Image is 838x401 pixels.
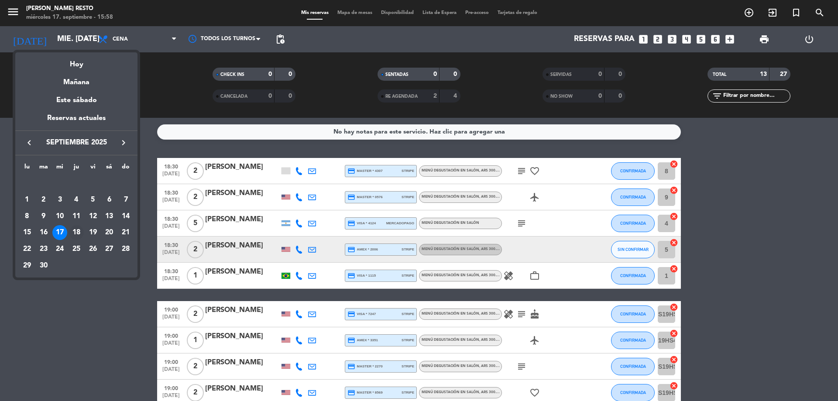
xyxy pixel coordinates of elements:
div: 10 [52,209,67,224]
td: 22 de septiembre de 2025 [19,241,35,257]
div: 24 [52,242,67,257]
td: 15 de septiembre de 2025 [19,224,35,241]
td: 13 de septiembre de 2025 [101,208,118,225]
td: 9 de septiembre de 2025 [35,208,52,225]
th: domingo [117,162,134,175]
div: 9 [36,209,51,224]
td: 25 de septiembre de 2025 [68,241,85,257]
div: 16 [36,225,51,240]
td: 28 de septiembre de 2025 [117,241,134,257]
td: 4 de septiembre de 2025 [68,192,85,208]
div: 17 [52,225,67,240]
div: 1 [20,192,34,207]
td: 11 de septiembre de 2025 [68,208,85,225]
td: 6 de septiembre de 2025 [101,192,118,208]
td: 26 de septiembre de 2025 [85,241,101,257]
td: 5 de septiembre de 2025 [85,192,101,208]
td: 14 de septiembre de 2025 [117,208,134,225]
td: 12 de septiembre de 2025 [85,208,101,225]
td: 29 de septiembre de 2025 [19,257,35,274]
div: 26 [86,242,100,257]
td: 21 de septiembre de 2025 [117,224,134,241]
td: 27 de septiembre de 2025 [101,241,118,257]
div: 8 [20,209,34,224]
div: 18 [69,225,84,240]
td: 1 de septiembre de 2025 [19,192,35,208]
th: lunes [19,162,35,175]
div: 27 [102,242,117,257]
td: 3 de septiembre de 2025 [52,192,68,208]
button: keyboard_arrow_left [21,137,37,148]
div: 22 [20,242,34,257]
div: 20 [102,225,117,240]
th: jueves [68,162,85,175]
th: sábado [101,162,118,175]
div: 14 [118,209,133,224]
div: 30 [36,258,51,273]
div: 23 [36,242,51,257]
td: 2 de septiembre de 2025 [35,192,52,208]
div: 28 [118,242,133,257]
button: keyboard_arrow_right [116,137,131,148]
div: 3 [52,192,67,207]
div: 13 [102,209,117,224]
div: 15 [20,225,34,240]
div: 29 [20,258,34,273]
td: 17 de septiembre de 2025 [52,224,68,241]
i: keyboard_arrow_right [118,137,129,148]
div: 2 [36,192,51,207]
th: miércoles [52,162,68,175]
div: 12 [86,209,100,224]
div: 11 [69,209,84,224]
div: Este sábado [15,88,137,113]
div: 4 [69,192,84,207]
td: 10 de septiembre de 2025 [52,208,68,225]
div: 7 [118,192,133,207]
td: 30 de septiembre de 2025 [35,257,52,274]
div: 19 [86,225,100,240]
th: viernes [85,162,101,175]
div: 21 [118,225,133,240]
td: 16 de septiembre de 2025 [35,224,52,241]
td: 18 de septiembre de 2025 [68,224,85,241]
div: 25 [69,242,84,257]
td: 24 de septiembre de 2025 [52,241,68,257]
td: SEP. [19,175,134,192]
td: 19 de septiembre de 2025 [85,224,101,241]
th: martes [35,162,52,175]
div: 5 [86,192,100,207]
div: Reservas actuales [15,113,137,130]
td: 8 de septiembre de 2025 [19,208,35,225]
td: 7 de septiembre de 2025 [117,192,134,208]
td: 20 de septiembre de 2025 [101,224,118,241]
div: Mañana [15,70,137,88]
i: keyboard_arrow_left [24,137,34,148]
div: 6 [102,192,117,207]
div: Hoy [15,52,137,70]
td: 23 de septiembre de 2025 [35,241,52,257]
span: septiembre 2025 [37,137,116,148]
